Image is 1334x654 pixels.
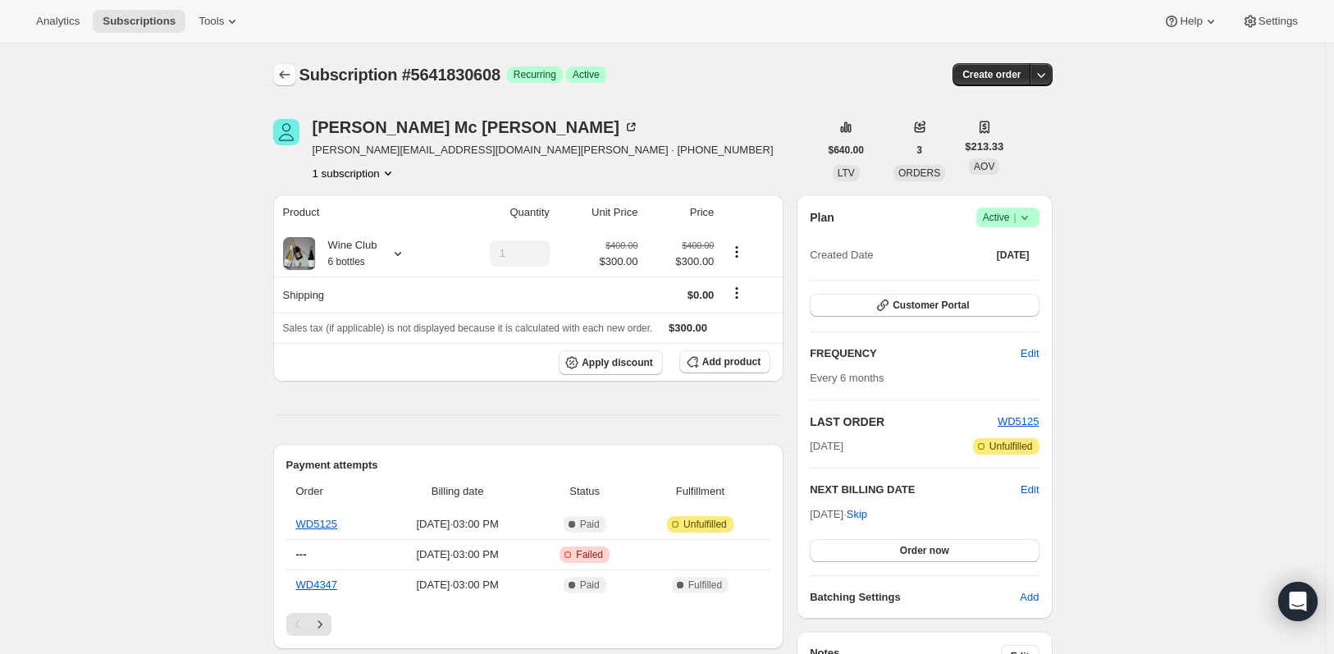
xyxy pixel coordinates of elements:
[540,483,630,500] span: Status
[514,68,556,81] span: Recurring
[962,68,1021,81] span: Create order
[299,66,500,84] span: Subscription #5641830608
[1154,10,1228,33] button: Help
[682,240,714,250] small: $400.00
[688,289,715,301] span: $0.00
[810,372,884,384] span: Every 6 months
[555,194,643,231] th: Unit Price
[907,139,932,162] button: 3
[1021,345,1039,362] span: Edit
[847,506,867,523] span: Skip
[1232,10,1308,33] button: Settings
[296,548,307,560] span: ---
[580,518,600,531] span: Paid
[559,350,663,375] button: Apply discount
[900,544,949,557] span: Order now
[36,15,80,28] span: Analytics
[810,539,1039,562] button: Order now
[1011,341,1048,367] button: Edit
[1259,15,1298,28] span: Settings
[26,10,89,33] button: Analytics
[953,63,1030,86] button: Create order
[640,483,761,500] span: Fulfillment
[386,516,530,533] span: [DATE] · 03:00 PM
[599,254,637,270] span: $300.00
[313,119,640,135] div: [PERSON_NAME] Mc [PERSON_NAME]
[1020,589,1039,606] span: Add
[283,322,653,334] span: Sales tax (if applicable) is not displayed because it is calculated with each new order.
[810,247,873,263] span: Created Date
[283,237,316,270] img: product img
[103,15,176,28] span: Subscriptions
[829,144,864,157] span: $640.00
[580,579,600,592] span: Paid
[987,244,1039,267] button: [DATE]
[810,209,834,226] h2: Plan
[1021,482,1039,498] button: Edit
[989,440,1033,453] span: Unfulfilled
[837,501,877,528] button: Skip
[724,284,750,302] button: Shipping actions
[965,139,1003,155] span: $213.33
[1278,582,1318,621] div: Open Intercom Messenger
[838,167,855,179] span: LTV
[1013,211,1016,224] span: |
[316,237,377,270] div: Wine Club
[898,167,940,179] span: ORDERS
[386,577,530,593] span: [DATE] · 03:00 PM
[997,249,1030,262] span: [DATE]
[273,63,296,86] button: Subscriptions
[974,161,994,172] span: AOV
[647,254,714,270] span: $300.00
[893,299,969,312] span: Customer Portal
[313,142,774,158] span: [PERSON_NAME][EMAIL_ADDRESS][DOMAIN_NAME][PERSON_NAME] · [PHONE_NUMBER]
[286,613,771,636] nav: Pagination
[308,613,331,636] button: Next
[998,415,1039,428] a: WD5125
[810,294,1039,317] button: Customer Portal
[386,547,530,563] span: [DATE] · 03:00 PM
[810,508,867,520] span: [DATE] ·
[724,243,750,261] button: Product actions
[273,194,445,231] th: Product
[286,473,381,510] th: Order
[605,240,637,250] small: $400.00
[286,457,771,473] h2: Payment attempts
[810,589,1020,606] h6: Batching Settings
[810,414,998,430] h2: LAST ORDER
[189,10,250,33] button: Tools
[582,356,653,369] span: Apply discount
[93,10,185,33] button: Subscriptions
[576,548,603,561] span: Failed
[642,194,719,231] th: Price
[273,277,445,313] th: Shipping
[679,350,770,373] button: Add product
[688,579,722,592] span: Fulfilled
[313,165,396,181] button: Product actions
[702,355,761,368] span: Add product
[296,579,338,591] a: WD4347
[983,209,1033,226] span: Active
[296,518,338,530] a: WD5125
[328,256,365,268] small: 6 bottles
[273,119,299,145] span: Michelle Mc Dowell
[810,482,1021,498] h2: NEXT BILLING DATE
[819,139,874,162] button: $640.00
[810,345,1021,362] h2: FREQUENCY
[683,518,727,531] span: Unfulfilled
[386,483,530,500] span: Billing date
[998,414,1039,430] button: WD5125
[1010,584,1048,611] button: Add
[199,15,224,28] span: Tools
[669,322,707,334] span: $300.00
[810,438,843,455] span: [DATE]
[1180,15,1202,28] span: Help
[445,194,555,231] th: Quantity
[916,144,922,157] span: 3
[573,68,600,81] span: Active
